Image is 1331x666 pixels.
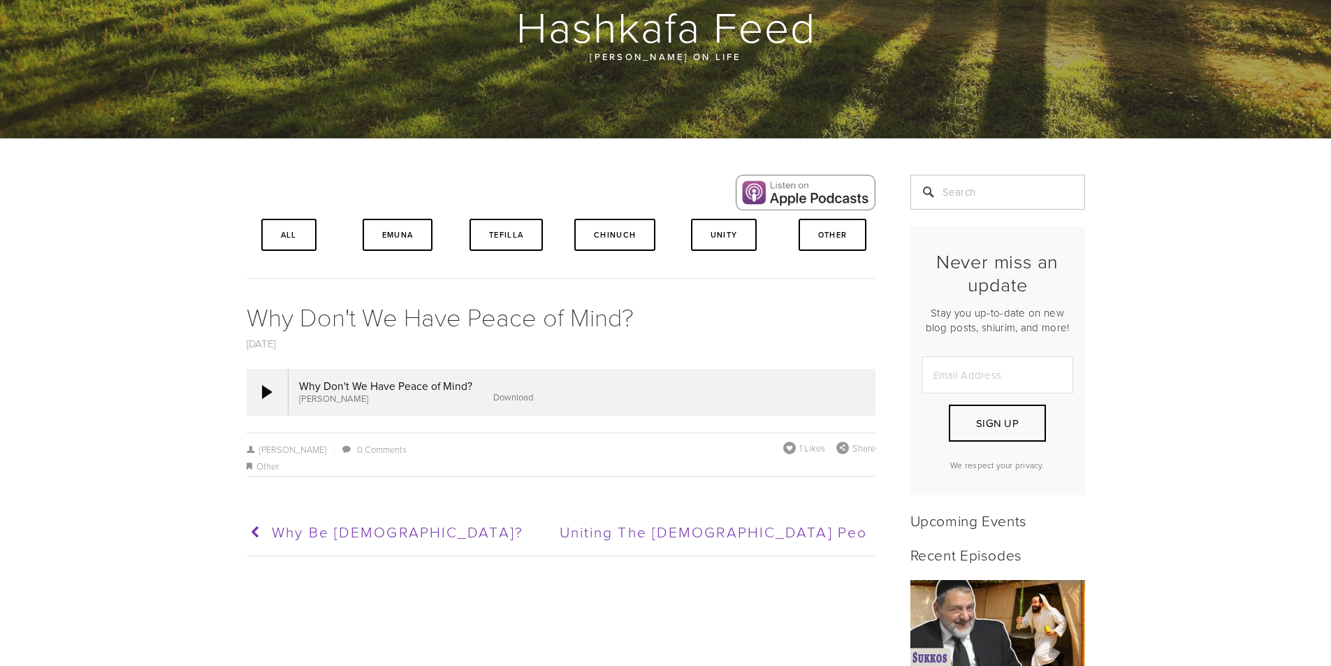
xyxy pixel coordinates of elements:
[691,219,757,251] a: Unity
[922,356,1073,393] input: Email Address
[836,442,875,454] div: Share
[247,336,276,351] a: [DATE]
[493,391,533,403] a: Download
[976,416,1019,430] span: Sign Up
[247,299,634,333] a: Why Don't We Have Peace of Mind?
[247,4,1086,49] h1: Hashkafa Feed
[949,405,1045,442] button: Sign Up
[922,305,1073,335] p: Stay you up-to-date on new blog posts, shiurim, and more!
[247,443,327,456] a: [PERSON_NAME]
[272,521,523,542] span: Why Be [DEMOGRAPHIC_DATA]?
[247,515,555,550] a: Why Be [DEMOGRAPHIC_DATA]?
[799,219,867,251] a: Other
[910,512,1085,529] h2: Upcoming Events
[256,460,279,472] a: Other
[799,442,825,454] span: 1 Likes
[363,219,433,251] a: Emuna
[261,219,317,251] a: All
[910,546,1085,563] h2: Recent Episodes
[560,515,868,550] a: Uniting the [DEMOGRAPHIC_DATA] People
[357,443,407,456] a: 0 Comments
[470,219,543,251] a: Tefilla
[326,443,340,456] span: /
[922,250,1073,296] h2: Never miss an update
[910,175,1085,210] input: Search
[330,49,1001,64] p: [PERSON_NAME] on life
[574,219,655,251] a: Chinuch
[922,459,1073,471] p: We respect your privacy.
[560,521,892,542] span: Uniting the [DEMOGRAPHIC_DATA] People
